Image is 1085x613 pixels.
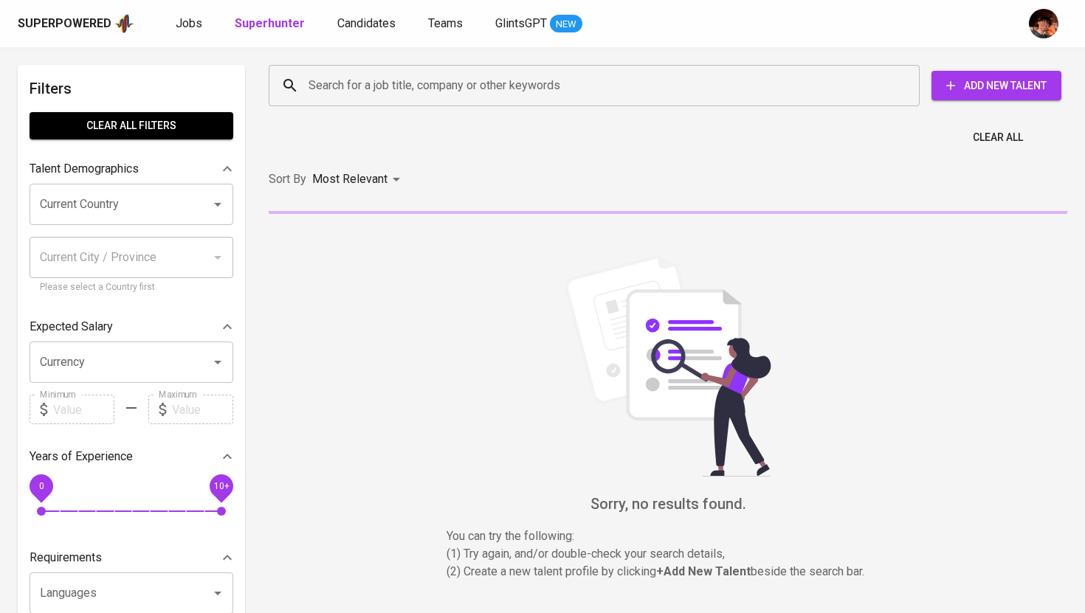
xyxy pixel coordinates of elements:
[656,564,751,578] b: + Add New Talent
[495,16,547,30] span: GlintsGPT
[53,395,114,424] input: Value
[213,481,229,491] span: 10+
[447,545,889,563] p: (1) Try again, and/or double-check your search details,
[447,527,889,545] p: You can try the following :
[967,124,1029,151] button: Clear All
[207,583,228,603] button: Open
[931,71,1061,100] button: Add New Talent
[557,255,779,477] img: file_searching.svg
[943,77,1050,95] span: Add New Talent
[337,15,399,33] a: Candidates
[30,77,233,100] h6: Filters
[30,543,233,572] div: Requirements
[495,15,582,33] a: GlintsGPT NEW
[30,160,139,178] p: Talent Demographics
[114,13,134,35] img: app logo
[30,154,233,184] div: Talent Demographics
[176,15,205,33] a: Jobs
[207,194,228,215] button: Open
[30,318,113,336] p: Expected Salary
[235,15,308,33] a: Superhunter
[176,16,202,30] span: Jobs
[30,312,233,342] div: Expected Salary
[428,15,466,33] a: Teams
[312,170,387,188] p: Most Relevant
[38,481,44,491] span: 0
[235,16,305,30] b: Superhunter
[172,395,233,424] input: Value
[207,352,228,373] button: Open
[30,442,233,471] div: Years of Experience
[18,15,111,32] div: Superpowered
[40,280,223,295] p: Please select a Country first
[550,17,582,32] span: NEW
[312,166,405,193] div: Most Relevant
[30,448,133,465] p: Years of Experience
[337,16,396,30] span: Candidates
[973,128,1023,147] span: Clear All
[269,492,1067,516] h6: Sorry, no results found.
[18,13,134,35] a: Superpoweredapp logo
[30,549,102,567] p: Requirements
[1029,9,1058,38] img: diemas@glints.com
[428,16,463,30] span: Teams
[41,117,221,135] span: Clear All filters
[30,112,233,139] button: Clear All filters
[269,170,306,188] p: Sort By
[447,563,889,581] p: (2) Create a new talent profile by clicking beside the search bar.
